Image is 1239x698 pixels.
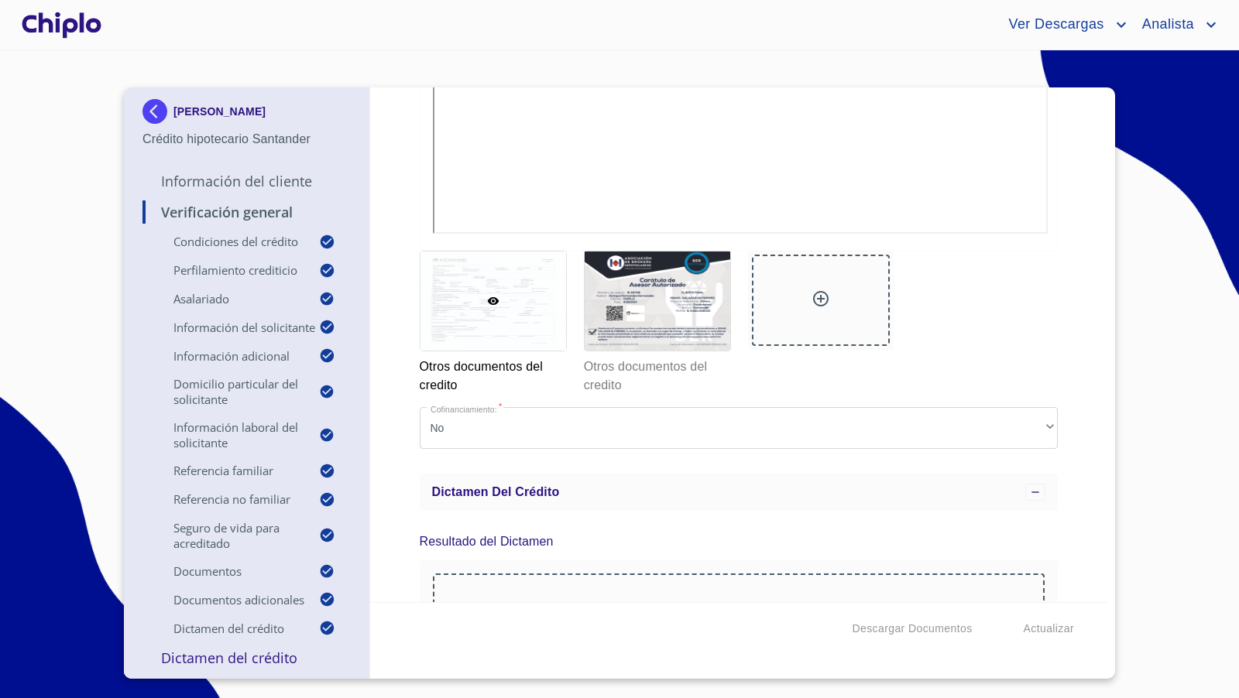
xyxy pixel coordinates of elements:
p: Domicilio Particular del Solicitante [142,376,319,407]
p: Crédito hipotecario Santander [142,130,351,149]
p: Verificación General [142,203,351,221]
span: Actualizar [1024,619,1074,638]
p: Resultado del Dictamen [420,532,554,551]
span: Descargar Documentos [852,619,972,638]
p: Dictamen del crédito [142,621,319,636]
p: Asalariado [142,291,319,306]
p: Otros documentos del credito [420,351,565,395]
span: Ver Descargas [997,12,1111,37]
div: Dictamen del crédito [420,474,1059,511]
div: [PERSON_NAME] [142,99,351,130]
span: Analista [1131,12,1202,37]
p: Información Laboral del Solicitante [142,419,319,450]
div: No [420,407,1059,449]
button: account of current user [1131,12,1220,37]
p: Información del Cliente [142,172,351,190]
p: Documentos [142,563,319,579]
p: Otros documentos del credito [584,351,729,395]
p: Documentos adicionales [142,592,319,607]
button: Actualizar [1018,614,1080,643]
p: Perfilamiento crediticio [142,262,319,278]
p: Información adicional [142,348,319,364]
p: Dictamen del Crédito [142,648,351,667]
p: [PERSON_NAME] [173,105,266,118]
img: Otros documentos del credito [585,251,730,351]
p: Referencia Familiar [142,463,319,478]
p: Seguro de Vida para Acreditado [142,520,319,551]
button: Descargar Documentos [846,614,978,643]
img: Docupass spot blue [142,99,173,124]
p: Condiciones del Crédito [142,234,319,249]
span: Dictamen del crédito [432,485,560,498]
p: Información del Solicitante [142,320,319,335]
button: account of current user [997,12,1130,37]
p: Referencia No Familiar [142,491,319,507]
